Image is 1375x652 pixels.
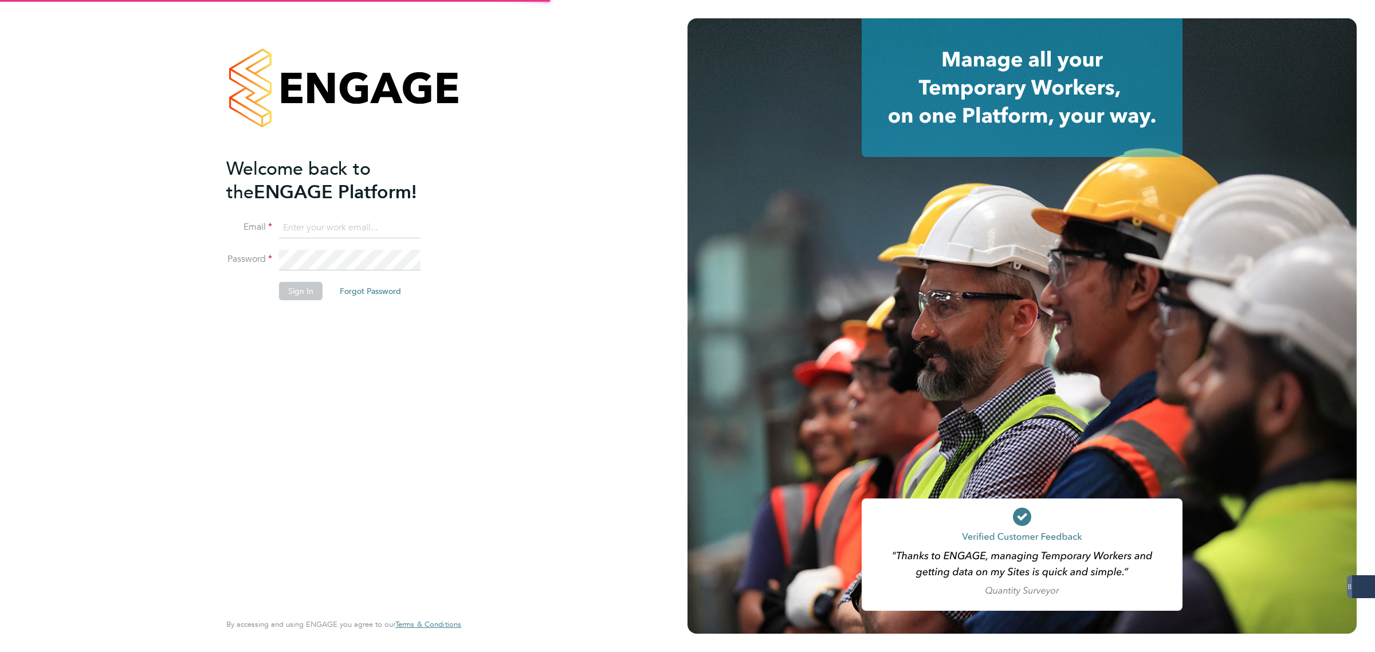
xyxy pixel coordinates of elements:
a: Terms & Conditions [395,620,461,629]
span: By accessing and using ENGAGE you agree to our [226,619,461,629]
h2: ENGAGE Platform! [226,157,450,204]
span: Welcome back to the [226,158,371,203]
button: Forgot Password [331,282,410,300]
label: Password [226,253,272,265]
button: Sign In [279,282,323,300]
input: Enter your work email... [279,218,421,238]
span: Terms & Conditions [395,619,461,629]
label: Email [226,221,272,233]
